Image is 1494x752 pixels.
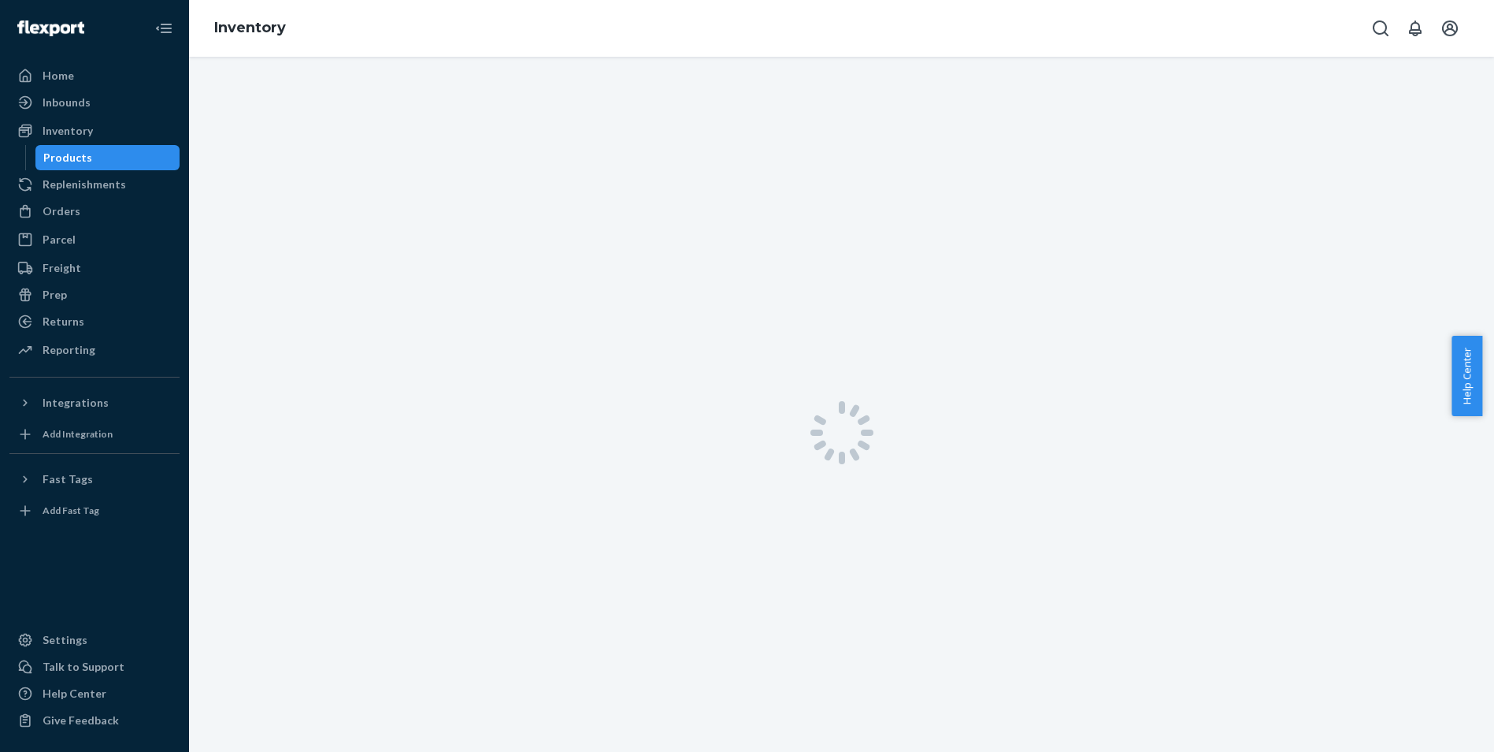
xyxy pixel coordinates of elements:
[43,659,124,675] div: Talk to Support
[9,708,180,733] button: Give Feedback
[9,498,180,523] a: Add Fast Tag
[43,287,67,303] div: Prep
[35,145,180,170] a: Products
[214,19,286,36] a: Inventory
[1365,13,1396,44] button: Open Search Box
[9,172,180,197] a: Replenishments
[17,20,84,36] img: Flexport logo
[9,337,180,363] a: Reporting
[1399,13,1431,44] button: Open notifications
[43,686,106,702] div: Help Center
[43,395,109,411] div: Integrations
[43,232,76,248] div: Parcel
[9,282,180,307] a: Prep
[9,255,180,281] a: Freight
[9,90,180,115] a: Inbounds
[43,427,113,441] div: Add Integration
[9,654,180,679] button: Talk to Support
[9,681,180,706] a: Help Center
[43,713,119,728] div: Give Feedback
[9,627,180,653] a: Settings
[43,68,74,84] div: Home
[9,199,180,224] a: Orders
[43,632,87,648] div: Settings
[202,6,298,51] ol: breadcrumbs
[43,123,93,139] div: Inventory
[43,504,99,517] div: Add Fast Tag
[9,227,180,252] a: Parcel
[9,390,180,415] button: Integrations
[148,13,180,44] button: Close Navigation
[43,150,92,166] div: Products
[43,177,126,192] div: Replenishments
[9,118,180,143] a: Inventory
[9,309,180,334] a: Returns
[43,314,84,329] div: Returns
[9,63,180,88] a: Home
[43,95,91,110] div: Inbounds
[9,467,180,492] button: Fast Tags
[43,342,95,358] div: Reporting
[1434,13,1466,44] button: Open account menu
[43,471,93,487] div: Fast Tags
[43,203,80,219] div: Orders
[1451,336,1482,416] button: Help Center
[43,260,81,276] div: Freight
[9,422,180,447] a: Add Integration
